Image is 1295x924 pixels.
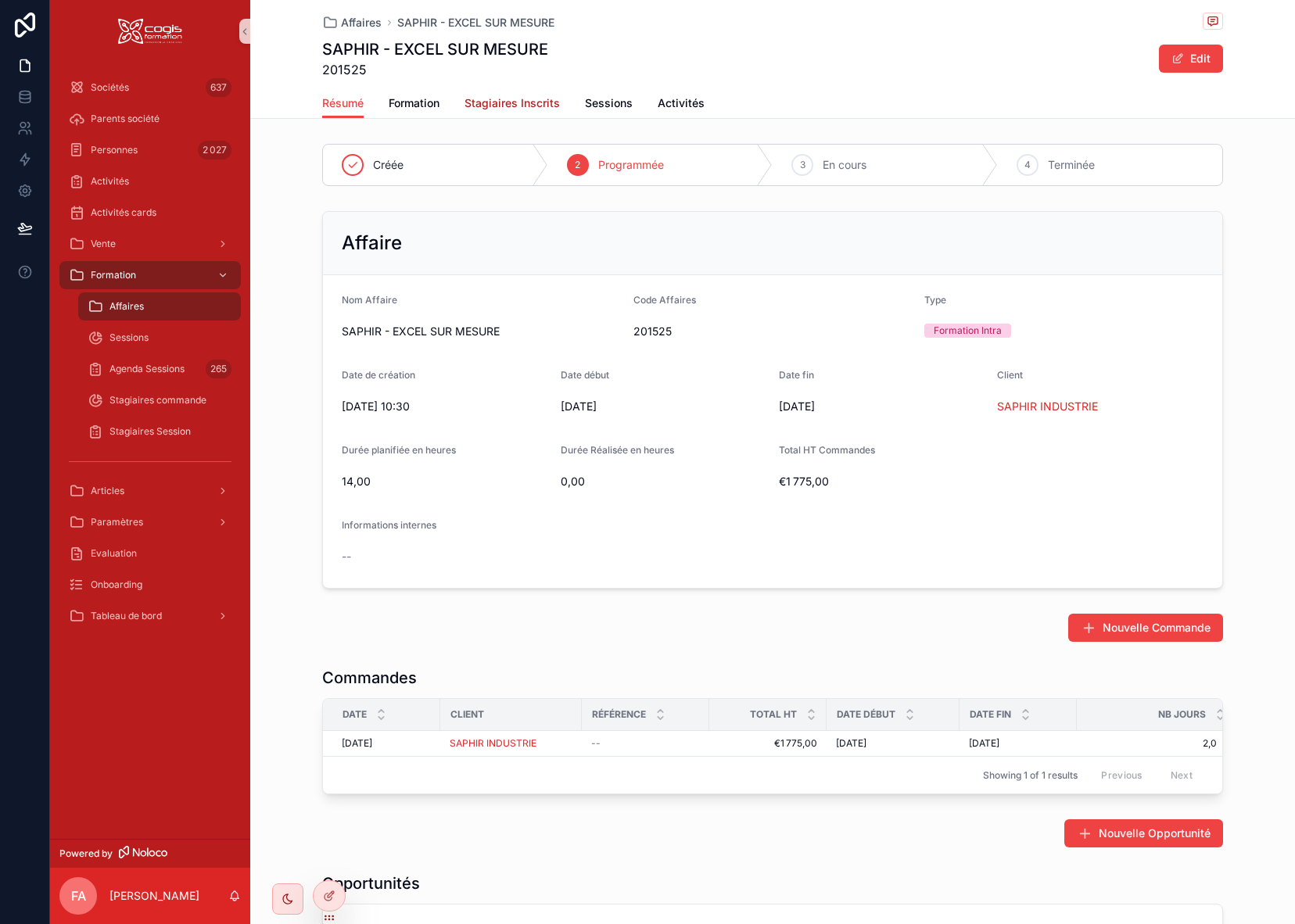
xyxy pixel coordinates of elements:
[779,399,985,414] span: [DATE]
[59,847,113,860] span: Powered by
[450,708,484,721] span: Client
[342,444,456,456] span: Durée planifiée en heures
[91,206,156,219] span: Activités cards
[575,159,580,171] span: 2
[322,667,417,689] h1: Commandes
[1048,157,1095,173] span: Terminée
[970,708,1011,721] span: Date fin
[342,737,431,750] a: [DATE]
[59,136,241,164] a: Personnes2 027
[341,15,382,30] span: Affaires
[78,324,241,352] a: Sessions
[342,737,372,750] span: [DATE]
[342,324,621,339] span: SAPHIR - EXCEL SUR MESURE
[59,73,241,102] a: Sociétés637
[934,324,1002,338] div: Formation Intra
[59,477,241,505] a: Articles
[983,769,1078,782] span: Showing 1 of 1 results
[118,19,182,44] img: App logo
[969,737,1067,750] a: [DATE]
[59,105,241,133] a: Parents société
[322,15,382,30] a: Affaires
[342,231,402,256] h2: Affaire
[91,81,129,94] span: Sociétés
[91,485,124,497] span: Articles
[91,269,136,281] span: Formation
[1068,614,1223,642] button: Nouvelle Commande
[109,425,191,438] span: Stagiaires Session
[658,95,705,111] span: Activités
[1078,737,1217,750] a: 2,0
[585,95,633,111] span: Sessions
[836,737,950,750] a: [DATE]
[924,294,946,306] span: Type
[591,737,700,750] a: --
[633,324,913,339] span: 201525
[342,519,436,531] span: Informations internes
[322,38,548,60] h1: SAPHIR - EXCEL SUR MESURE
[658,89,705,120] a: Activités
[592,708,646,721] span: Référence
[837,708,895,721] span: Date début
[91,175,129,188] span: Activités
[59,230,241,258] a: Vente
[561,444,674,456] span: Durée Réalisée en heures
[342,399,548,414] span: [DATE] 10:30
[322,872,420,894] h1: Opportunités
[71,886,86,905] span: FA
[561,399,767,414] span: [DATE]
[997,399,1098,414] a: SAPHIR INDUSTRIE
[109,888,199,904] p: [PERSON_NAME]
[823,157,866,173] span: En cours
[206,78,231,97] div: 637
[997,369,1023,381] span: Client
[397,15,554,30] a: SAPHIR - EXCEL SUR MESURE
[91,547,137,560] span: Evaluation
[779,444,875,456] span: Total HT Commandes
[59,571,241,599] a: Onboarding
[109,363,185,375] span: Agenda Sessions
[1159,45,1223,73] button: Edit
[50,63,250,650] div: scrollable content
[1103,620,1211,636] span: Nouvelle Commande
[59,539,241,568] a: Evaluation
[59,199,241,227] a: Activités cards
[91,578,142,591] span: Onboarding
[109,331,149,344] span: Sessions
[78,292,241,321] a: Affaires
[91,516,143,528] span: Paramètres
[389,89,439,120] a: Formation
[373,157,404,173] span: Créée
[969,737,999,750] span: [DATE]
[322,95,364,111] span: Résumé
[322,60,548,79] span: 201525
[779,369,814,381] span: Date fin
[450,737,536,750] a: SAPHIR INDUSTRIE
[633,294,696,306] span: Code Affaires
[206,360,231,378] div: 265
[109,394,206,406] span: Stagiaires commande
[779,474,985,489] span: €1 775,00
[1064,819,1223,847] button: Nouvelle Opportunité
[1158,708,1206,721] span: Nb Jours
[59,261,241,289] a: Formation
[91,144,138,156] span: Personnes
[1099,826,1211,841] span: Nouvelle Opportunité
[836,737,866,750] span: [DATE]
[342,474,548,489] span: 14,00
[91,610,162,622] span: Tableau de bord
[78,355,241,383] a: Agenda Sessions265
[750,708,797,721] span: Total HT
[591,737,601,750] span: --
[1024,159,1031,171] span: 4
[342,294,397,306] span: Nom Affaire
[198,141,231,159] div: 2 027
[389,95,439,111] span: Formation
[719,737,817,750] a: €1 775,00
[465,95,560,111] span: Stagiaires Inscrits
[561,474,767,489] span: 0,00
